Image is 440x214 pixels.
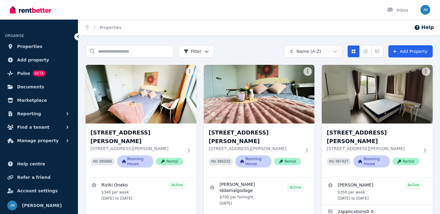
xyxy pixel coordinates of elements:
[211,160,216,163] small: PID
[178,45,214,57] button: Filter
[387,7,408,13] div: Inbox
[100,25,122,30] a: Properties
[17,160,45,168] span: Help centre
[78,20,129,35] nav: Breadcrumb
[414,24,434,31] button: Help
[392,158,419,165] span: Rental
[5,158,73,170] a: Help centre
[93,160,98,163] small: PID
[5,171,73,183] a: Refer a friend
[327,146,419,152] p: [STREET_ADDRESS][PERSON_NAME]
[284,45,343,57] button: Name (A-Z)
[235,155,272,168] span: Rooming House
[5,185,73,197] a: Account settings
[5,34,24,38] span: ORGANISE
[5,81,73,93] a: Documents
[17,174,50,181] span: Refer a friend
[359,45,372,57] button: Compact list view
[90,128,183,146] h3: [STREET_ADDRESS][PERSON_NAME]
[86,65,196,124] img: Room 2, Unit 2/55 Clayton Rd
[86,65,196,177] a: Room 2, Unit 2/55 Clayton Rd[STREET_ADDRESS][PERSON_NAME][STREET_ADDRESS][PERSON_NAME]PID 395905R...
[17,97,47,104] span: Marketplace
[347,45,360,57] button: Card view
[5,67,73,79] a: PulseBETA
[17,83,44,90] span: Documents
[327,128,419,146] h3: [STREET_ADDRESS][PERSON_NAME]
[209,128,301,146] h3: [STREET_ADDRESS][PERSON_NAME]
[420,5,430,15] img: Jason Ma
[353,155,390,168] span: Rooming House
[335,160,348,164] code: 397427
[322,178,433,205] a: View details for Santiago Viveros
[322,65,433,124] img: Room 4, Unit 1/55 Clayton Rd
[204,178,315,209] a: View details for Mandira Iddamalgodage
[86,178,196,205] a: View details for Riziki Oneko
[5,135,73,147] button: Manage property
[209,146,301,152] p: [STREET_ADDRESS][PERSON_NAME]
[303,67,312,76] button: More options
[5,121,73,133] button: Find a tenant
[17,56,49,64] span: Add property
[17,124,50,131] span: Find a tenant
[117,155,153,168] span: Rooming House
[90,146,183,152] p: [STREET_ADDRESS][PERSON_NAME]
[17,137,59,144] span: Manage property
[347,45,383,57] div: View options
[204,65,315,177] a: Room 3, Unit 2/55 Clayton Rd[STREET_ADDRESS][PERSON_NAME][STREET_ADDRESS][PERSON_NAME]PID 395233R...
[10,5,51,14] img: RentBetter
[371,45,383,57] button: Expanded list view
[17,110,41,117] span: Reporting
[5,94,73,106] a: Marketplace
[156,158,183,165] span: Rental
[17,43,42,50] span: Properties
[185,67,194,76] button: More options
[329,160,334,163] small: PID
[5,108,73,120] button: Reporting
[296,48,321,54] span: Name (A-Z)
[17,70,30,77] span: Pulse
[5,40,73,53] a: Properties
[33,70,46,76] span: BETA
[184,48,202,54] span: Filter
[99,160,112,164] code: 395905
[204,65,315,124] img: Room 3, Unit 2/55 Clayton Rd
[22,202,62,209] span: [PERSON_NAME]
[274,158,301,165] span: Rental
[419,193,434,208] iframe: Intercom live chat
[7,201,17,210] img: Jason Ma
[388,45,433,57] a: Add Property
[5,54,73,66] a: Add property
[422,67,430,76] button: More options
[322,65,433,177] a: Room 4, Unit 1/55 Clayton Rd[STREET_ADDRESS][PERSON_NAME][STREET_ADDRESS][PERSON_NAME]PID 397427R...
[17,187,58,194] span: Account settings
[217,160,230,164] code: 395233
